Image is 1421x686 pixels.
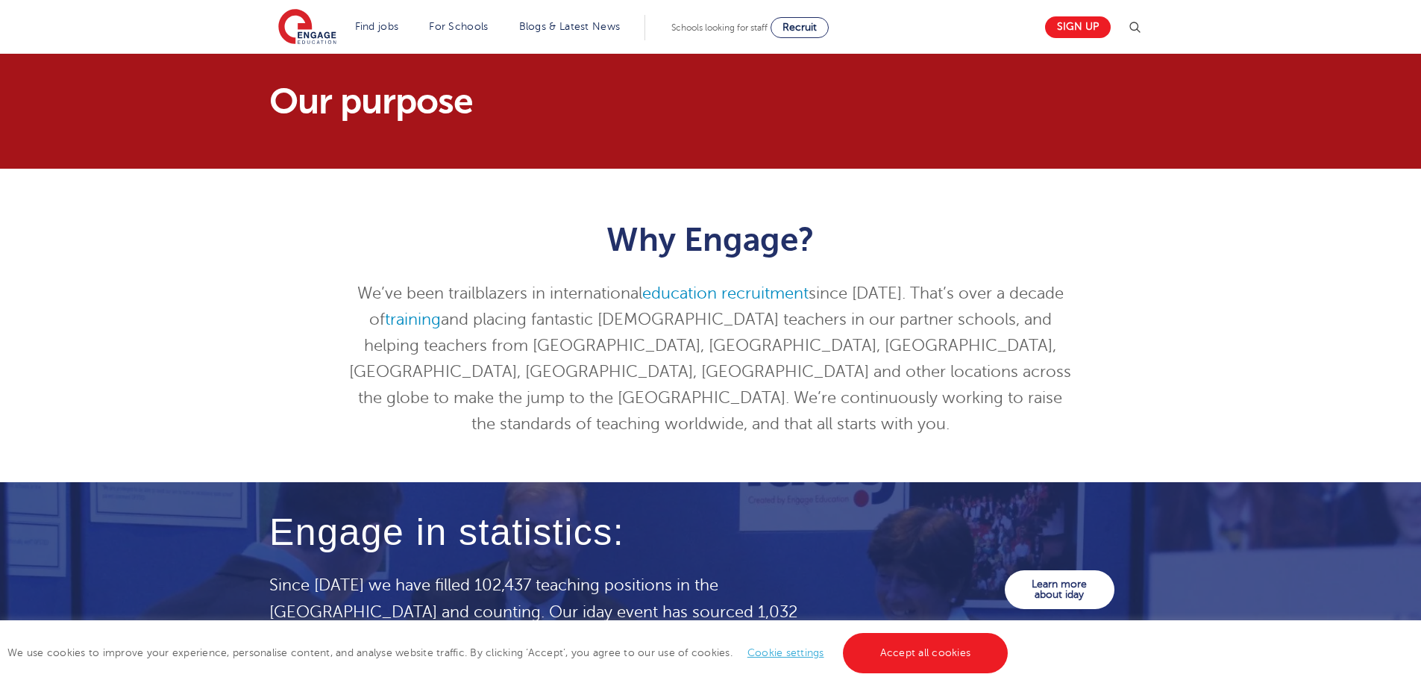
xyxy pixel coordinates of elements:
[269,572,860,652] p: Since [DATE] we have filled 102,437 teaching positions in the [GEOGRAPHIC_DATA] and counting. Our...
[671,22,768,33] span: Schools looking for staff
[345,221,1076,258] h1: Why Engage?
[7,647,1011,658] span: We use cookies to improve your experience, personalise content, and analyse website traffic. By c...
[782,22,817,33] span: Recruit
[385,311,441,328] a: training
[429,21,488,32] a: For Schools
[278,9,336,46] img: Engage Education
[355,21,399,32] a: Find jobs
[1045,16,1111,38] a: Sign up
[843,633,1008,673] a: Accept all cookies
[642,284,809,302] a: education recruitment
[519,21,621,32] a: Blogs & Latest News
[1005,570,1114,609] a: Learn more about iday
[747,647,824,658] a: Cookie settings
[269,512,860,553] h4: Engage in statistics:
[771,17,829,38] a: Recruit
[345,281,1076,437] p: We’ve been trailblazers in international since [DATE]. That’s over a decade of and placing fantas...
[269,84,850,119] h1: Our purpose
